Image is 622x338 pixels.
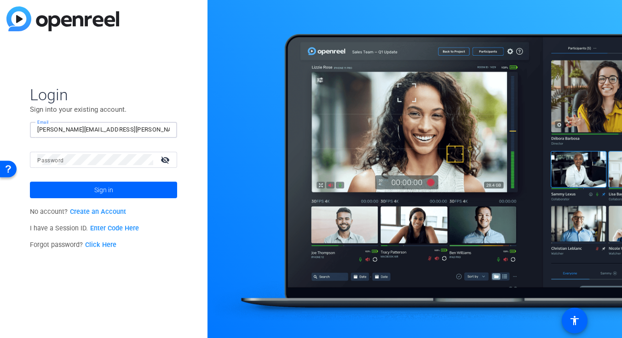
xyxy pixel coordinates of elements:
span: No account? [30,208,126,216]
span: I have a Session ID. [30,224,139,232]
span: Sign in [94,178,113,201]
img: blue-gradient.svg [6,6,119,31]
mat-label: Email [37,120,49,125]
input: Enter Email Address [37,124,170,135]
span: Login [30,85,177,104]
button: Sign in [30,182,177,198]
span: Forgot password? [30,241,116,249]
a: Create an Account [70,208,126,216]
a: Click Here [85,241,116,249]
p: Sign into your existing account. [30,104,177,115]
mat-label: Password [37,157,63,164]
mat-icon: accessibility [569,315,580,326]
a: Enter Code Here [90,224,139,232]
mat-icon: visibility_off [155,153,177,166]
